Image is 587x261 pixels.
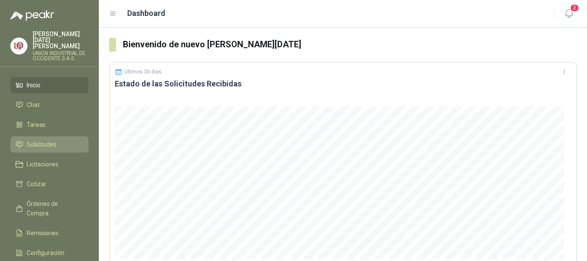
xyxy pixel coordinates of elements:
[10,196,89,221] a: Órdenes de Compra
[27,80,40,90] span: Inicio
[27,199,80,218] span: Órdenes de Compra
[561,6,577,21] button: 2
[27,248,64,258] span: Configuración
[10,117,89,133] a: Tareas
[33,51,89,61] p: UNION INDUSTRIAL DE OCCIDENTE S.A.S.
[27,120,46,129] span: Tareas
[123,38,577,51] h3: Bienvenido de nuevo [PERSON_NAME][DATE]
[10,10,54,21] img: Logo peakr
[27,100,40,110] span: Chat
[10,97,89,113] a: Chat
[124,69,162,75] p: Últimos 30 días
[10,156,89,172] a: Licitaciones
[10,77,89,93] a: Inicio
[10,245,89,261] a: Configuración
[11,38,27,54] img: Company Logo
[10,225,89,241] a: Remisiones
[570,4,579,12] span: 2
[33,31,89,49] p: [PERSON_NAME][DATE] [PERSON_NAME]
[27,160,58,169] span: Licitaciones
[27,179,46,189] span: Cotizar
[115,79,571,89] h3: Estado de las Solicitudes Recibidas
[27,140,56,149] span: Solicitudes
[27,228,58,238] span: Remisiones
[127,7,165,19] h1: Dashboard
[10,176,89,192] a: Cotizar
[10,136,89,153] a: Solicitudes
